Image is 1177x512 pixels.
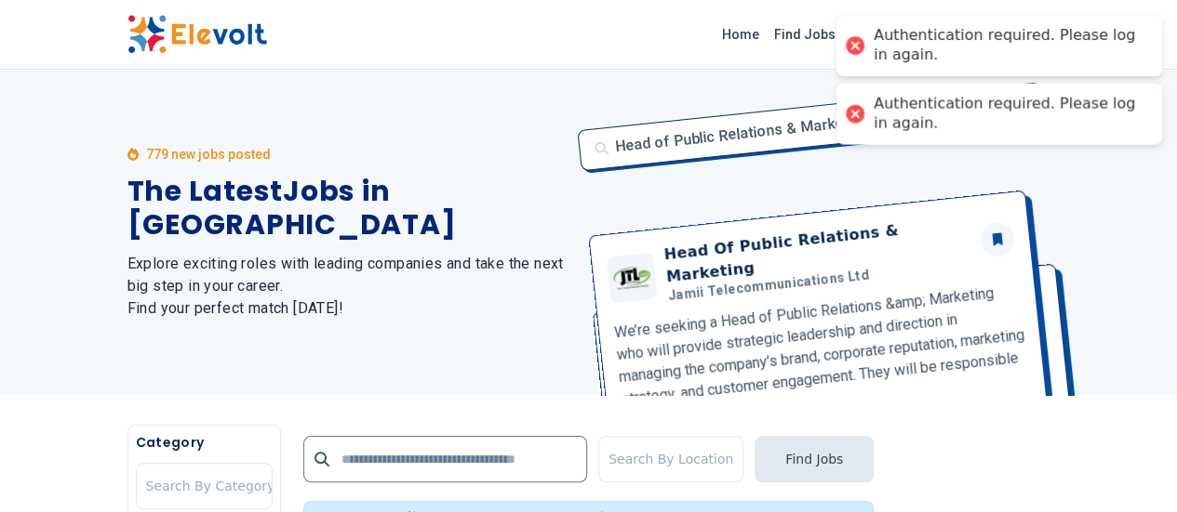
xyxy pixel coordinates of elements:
button: Find Jobs [755,436,874,482]
div: Authentication required. Please log in again. [874,95,1144,134]
h5: Category [136,433,273,452]
a: Home [715,20,767,49]
a: Find Jobs [767,20,843,49]
img: Elevolt [127,15,267,54]
h2: Explore exciting roles with leading companies and take the next big step in your career. Find you... [127,253,567,320]
h1: The Latest Jobs in [GEOGRAPHIC_DATA] [127,175,567,242]
p: 779 new jobs posted [146,145,271,164]
div: Authentication required. Please log in again. [874,26,1144,65]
